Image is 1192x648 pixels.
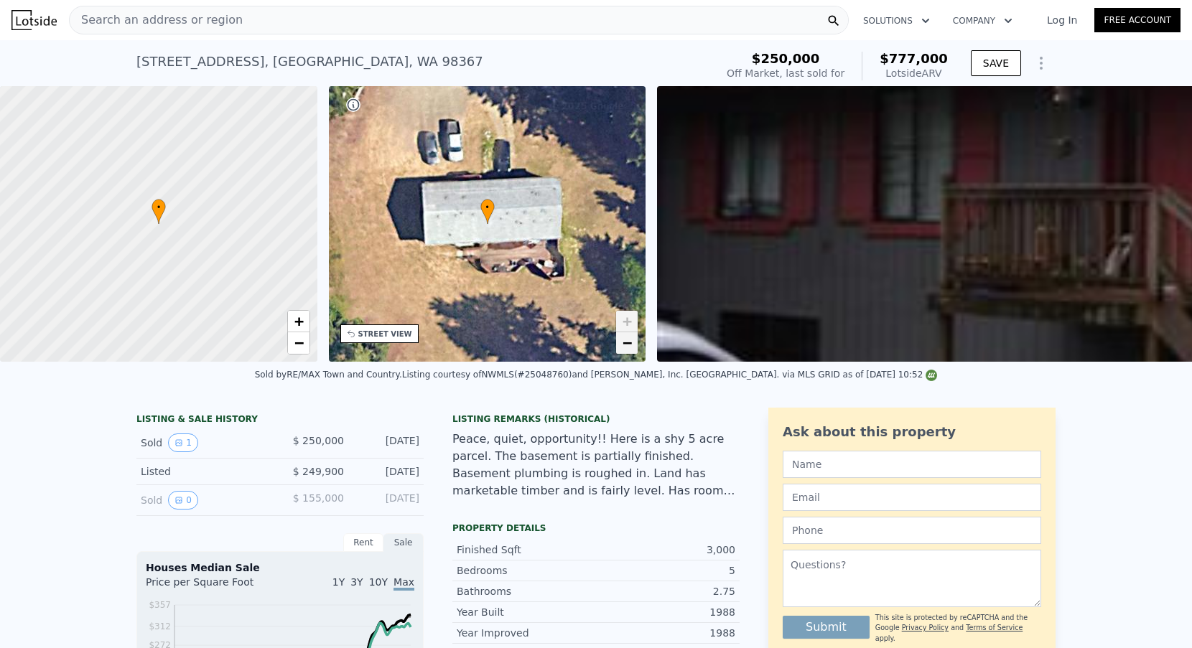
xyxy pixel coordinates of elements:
div: Peace, quiet, opportunity!! Here is a shy 5 acre parcel. The basement is partially finished. Base... [452,431,740,499]
span: 10Y [369,576,388,588]
button: Company [941,8,1024,34]
input: Email [783,484,1041,511]
span: Max [394,576,414,591]
img: NWMLS Logo [926,370,937,381]
span: − [623,334,632,352]
span: $250,000 [752,51,820,66]
a: Terms of Service [966,624,1023,631]
button: View historical data [168,491,198,510]
span: 1Y [332,576,345,588]
div: 5 [596,563,735,578]
div: Sale [383,533,424,552]
a: Log In [1030,13,1094,27]
button: Show Options [1027,49,1056,78]
div: LISTING & SALE HISTORY [136,413,424,428]
a: Zoom in [288,311,309,332]
div: 1988 [596,626,735,640]
div: • [480,199,495,224]
a: Zoom out [288,332,309,354]
div: Sold by RE/MAX Town and Country . [255,370,402,380]
div: [STREET_ADDRESS] , [GEOGRAPHIC_DATA] , WA 98367 [136,52,483,72]
div: [DATE] [355,433,419,452]
div: Listed [141,464,269,479]
div: Listing courtesy of NWMLS (#25048760) and [PERSON_NAME], Inc. [GEOGRAPHIC_DATA]. via MLS GRID as ... [402,370,938,380]
div: 2.75 [596,584,735,598]
div: Sold [141,433,269,452]
span: Search an address or region [70,11,243,29]
a: Free Account [1094,8,1181,32]
div: Listing Remarks (Historical) [452,413,740,425]
div: STREET VIEW [358,329,412,339]
input: Phone [783,517,1041,544]
input: Name [783,451,1041,478]
div: Sold [141,491,269,510]
div: Year Built [457,605,596,619]
span: $ 249,900 [293,466,344,477]
span: $ 250,000 [293,435,344,446]
div: Bedrooms [457,563,596,578]
div: This site is protected by reCAPTCHA and the Google and apply. [875,613,1041,644]
tspan: $312 [149,621,171,631]
div: Houses Median Sale [146,560,414,575]
div: Ask about this property [783,422,1041,442]
div: Lotside ARV [880,66,948,80]
div: 1988 [596,605,735,619]
div: Off Market, last sold for [727,66,844,80]
img: Lotside [11,10,57,30]
span: + [294,312,303,330]
div: Year Improved [457,626,596,640]
div: Rent [343,533,383,552]
a: Zoom out [616,332,638,354]
span: $ 155,000 [293,492,344,504]
div: Price per Square Foot [146,575,280,598]
span: • [152,201,166,214]
button: SAVE [971,50,1021,76]
a: Privacy Policy [902,624,949,631]
div: • [152,199,166,224]
button: Solutions [852,8,941,34]
span: $777,000 [880,51,948,66]
div: Property details [452,522,740,534]
div: [DATE] [355,491,419,510]
tspan: $357 [149,600,171,610]
div: Finished Sqft [457,543,596,557]
span: − [294,334,303,352]
span: 3Y [350,576,363,588]
button: Submit [783,616,870,639]
span: • [480,201,495,214]
span: + [623,312,632,330]
button: View historical data [168,433,198,452]
a: Zoom in [616,311,638,332]
div: Bathrooms [457,584,596,598]
div: 3,000 [596,543,735,557]
div: [DATE] [355,464,419,479]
